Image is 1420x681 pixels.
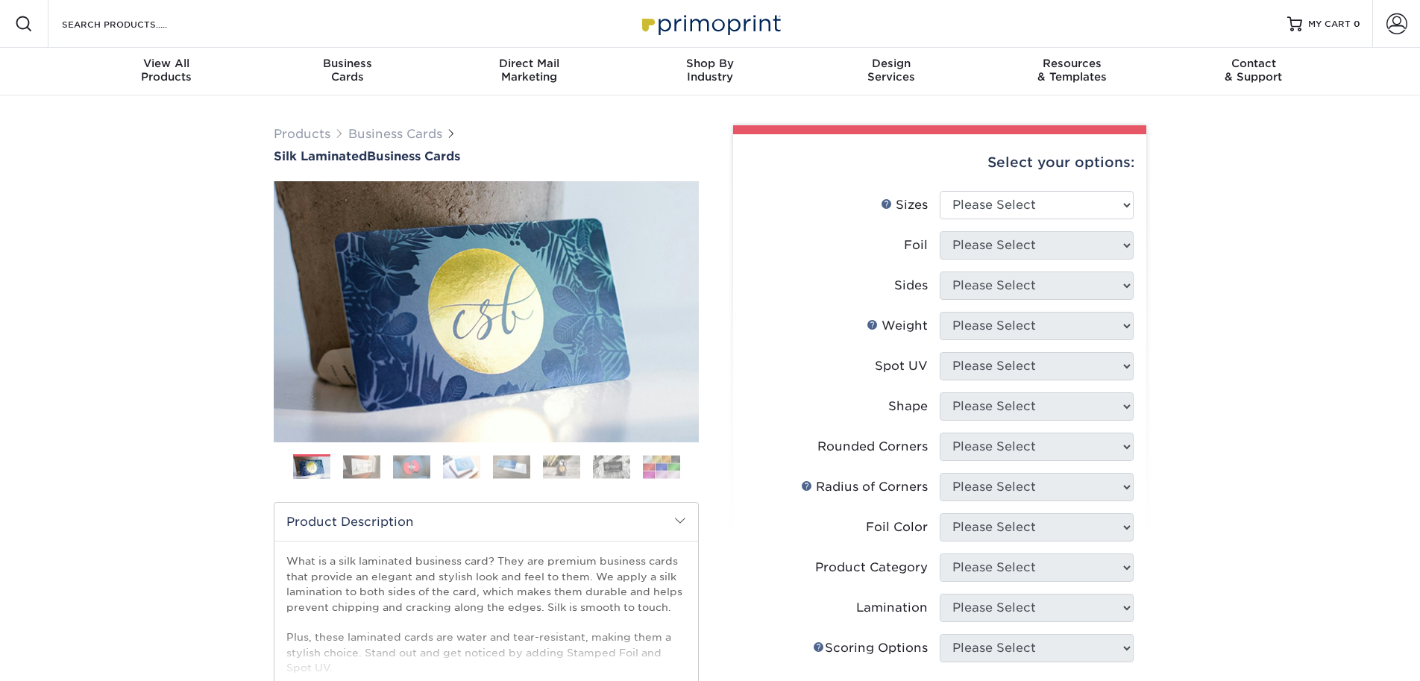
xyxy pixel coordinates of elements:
[867,317,928,335] div: Weight
[745,134,1134,191] div: Select your options:
[593,455,630,478] img: Business Cards 07
[274,149,367,163] span: Silk Laminated
[981,57,1163,70] span: Resources
[866,518,928,536] div: Foil Color
[800,57,981,84] div: Services
[894,277,928,295] div: Sides
[813,639,928,657] div: Scoring Options
[620,57,801,84] div: Industry
[257,57,439,84] div: Cards
[76,48,257,95] a: View AllProducts
[443,455,480,478] img: Business Cards 04
[1163,48,1344,95] a: Contact& Support
[293,449,330,486] img: Business Cards 01
[981,57,1163,84] div: & Templates
[543,455,580,478] img: Business Cards 06
[815,559,928,577] div: Product Category
[888,398,928,415] div: Shape
[800,57,981,70] span: Design
[1163,57,1344,84] div: & Support
[348,127,442,141] a: Business Cards
[904,236,928,254] div: Foil
[1308,18,1351,31] span: MY CART
[856,599,928,617] div: Lamination
[493,455,530,478] img: Business Cards 05
[981,48,1163,95] a: Resources& Templates
[257,48,439,95] a: BusinessCards
[393,455,430,478] img: Business Cards 03
[800,48,981,95] a: DesignServices
[76,57,257,70] span: View All
[439,57,620,84] div: Marketing
[439,57,620,70] span: Direct Mail
[875,357,928,375] div: Spot UV
[620,57,801,70] span: Shop By
[274,127,330,141] a: Products
[1163,57,1344,70] span: Contact
[881,196,928,214] div: Sizes
[274,149,699,163] a: Silk LaminatedBusiness Cards
[274,99,699,524] img: Silk Laminated 01
[801,478,928,496] div: Radius of Corners
[620,48,801,95] a: Shop ByIndustry
[76,57,257,84] div: Products
[1354,19,1360,29] span: 0
[60,15,206,33] input: SEARCH PRODUCTS.....
[439,48,620,95] a: Direct MailMarketing
[635,7,785,40] img: Primoprint
[274,149,699,163] h1: Business Cards
[643,455,680,478] img: Business Cards 08
[343,455,380,478] img: Business Cards 02
[817,438,928,456] div: Rounded Corners
[274,503,698,541] h2: Product Description
[257,57,439,70] span: Business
